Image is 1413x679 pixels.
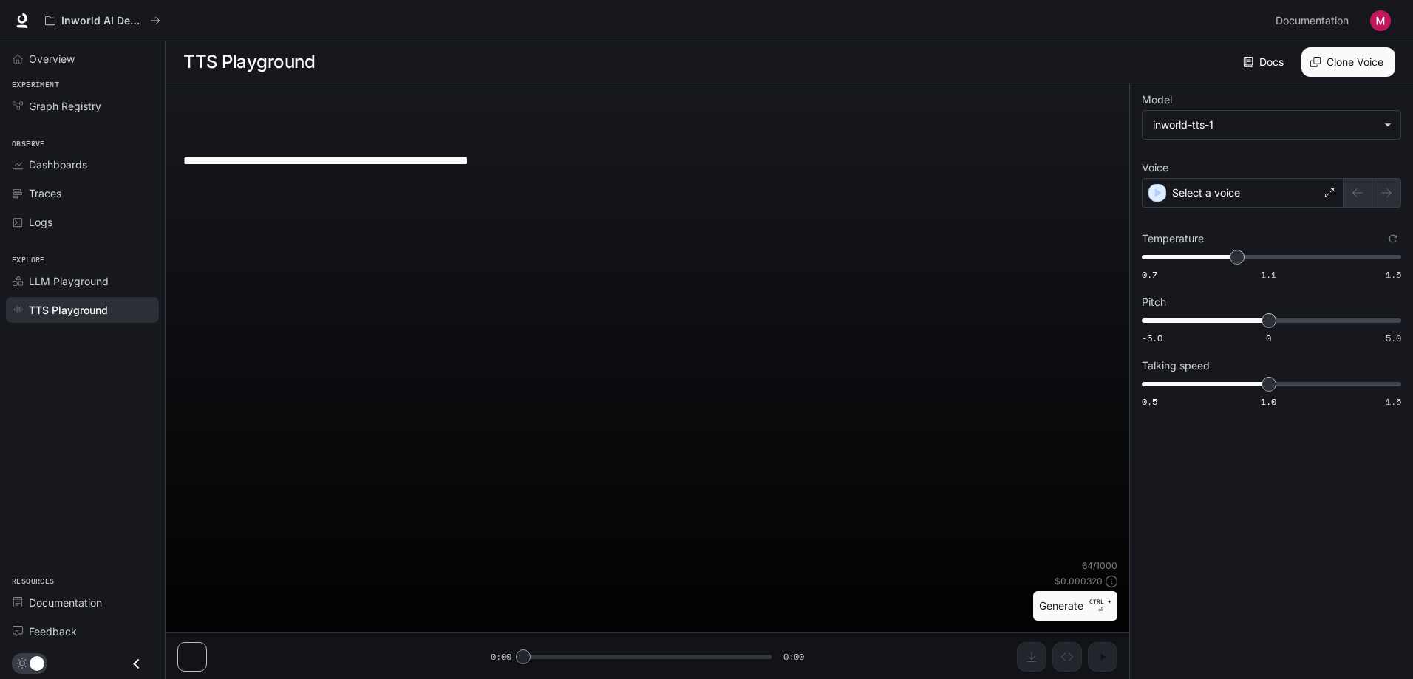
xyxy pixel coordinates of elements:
[6,209,159,235] a: Logs
[1385,231,1401,247] button: Reset to default
[38,6,167,35] button: All workspaces
[1142,268,1157,281] span: 0.7
[29,98,101,114] span: Graph Registry
[6,180,159,206] a: Traces
[1370,10,1391,31] img: User avatar
[1142,332,1162,344] span: -5.0
[29,273,109,289] span: LLM Playground
[1270,6,1360,35] a: Documentation
[29,51,75,66] span: Overview
[1386,332,1401,344] span: 5.0
[1142,163,1168,173] p: Voice
[1055,575,1103,587] p: $ 0.000320
[29,214,52,230] span: Logs
[1143,111,1400,139] div: inworld-tts-1
[29,185,61,201] span: Traces
[1089,597,1111,606] p: CTRL +
[61,15,144,27] p: Inworld AI Demos
[6,268,159,294] a: LLM Playground
[1266,332,1271,344] span: 0
[1142,361,1210,371] p: Talking speed
[1240,47,1290,77] a: Docs
[29,595,102,610] span: Documentation
[29,157,87,172] span: Dashboards
[1261,268,1276,281] span: 1.1
[6,93,159,119] a: Graph Registry
[1153,117,1377,132] div: inworld-tts-1
[6,590,159,615] a: Documentation
[6,151,159,177] a: Dashboards
[1142,233,1204,244] p: Temperature
[6,297,159,323] a: TTS Playground
[183,47,315,77] h1: TTS Playground
[1276,12,1349,30] span: Documentation
[1386,268,1401,281] span: 1.5
[6,46,159,72] a: Overview
[1142,95,1172,105] p: Model
[1301,47,1395,77] button: Clone Voice
[29,302,108,318] span: TTS Playground
[1142,297,1166,307] p: Pitch
[1366,6,1395,35] button: User avatar
[1033,591,1117,621] button: GenerateCTRL +⏎
[1142,395,1157,408] span: 0.5
[1261,395,1276,408] span: 1.0
[30,655,44,671] span: Dark mode toggle
[6,618,159,644] a: Feedback
[29,624,77,639] span: Feedback
[120,649,153,679] button: Close drawer
[1386,395,1401,408] span: 1.5
[1172,185,1240,200] p: Select a voice
[1089,597,1111,615] p: ⏎
[1082,559,1117,572] p: 64 / 1000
